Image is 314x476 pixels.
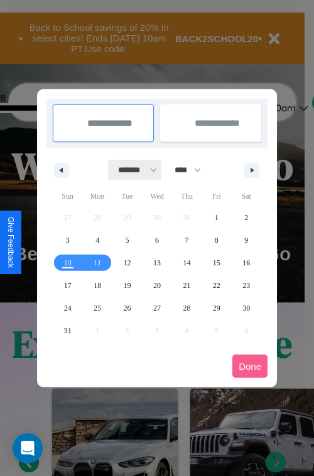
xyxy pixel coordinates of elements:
[112,229,142,252] button: 5
[6,217,15,268] div: Give Feedback
[153,297,161,319] span: 27
[232,206,261,229] button: 2
[124,274,131,297] span: 19
[82,297,112,319] button: 25
[95,229,99,252] span: 4
[13,433,43,463] div: Open Intercom Messenger
[202,186,231,206] span: Fri
[213,274,220,297] span: 22
[232,355,268,378] button: Done
[112,252,142,274] button: 12
[126,229,129,252] span: 5
[53,297,82,319] button: 24
[242,252,250,274] span: 16
[232,297,261,319] button: 30
[53,252,82,274] button: 10
[64,297,72,319] span: 24
[202,206,231,229] button: 1
[202,274,231,297] button: 22
[142,252,171,274] button: 13
[94,252,101,274] span: 11
[242,297,250,319] span: 30
[64,252,72,274] span: 10
[64,274,72,297] span: 17
[183,252,190,274] span: 14
[232,252,261,274] button: 16
[124,252,131,274] span: 12
[244,206,248,229] span: 2
[232,274,261,297] button: 23
[142,229,171,252] button: 6
[215,206,219,229] span: 1
[53,186,82,206] span: Sun
[242,274,250,297] span: 23
[172,252,202,274] button: 14
[142,186,171,206] span: Wed
[142,274,171,297] button: 20
[153,252,161,274] span: 13
[183,274,190,297] span: 21
[112,186,142,206] span: Tue
[82,252,112,274] button: 11
[172,274,202,297] button: 21
[82,186,112,206] span: Mon
[94,274,101,297] span: 18
[82,229,112,252] button: 4
[232,186,261,206] span: Sat
[172,297,202,319] button: 28
[153,274,161,297] span: 20
[142,297,171,319] button: 27
[94,297,101,319] span: 25
[66,229,70,252] span: 3
[53,229,82,252] button: 3
[244,229,248,252] span: 9
[215,229,219,252] span: 8
[53,319,82,342] button: 31
[202,229,231,252] button: 8
[202,252,231,274] button: 15
[53,274,82,297] button: 17
[213,297,220,319] span: 29
[112,274,142,297] button: 19
[64,319,72,342] span: 31
[124,297,131,319] span: 26
[185,229,188,252] span: 7
[183,297,190,319] span: 28
[172,186,202,206] span: Thu
[112,297,142,319] button: 26
[82,274,112,297] button: 18
[213,252,220,274] span: 15
[155,229,159,252] span: 6
[172,229,202,252] button: 7
[232,229,261,252] button: 9
[202,297,231,319] button: 29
